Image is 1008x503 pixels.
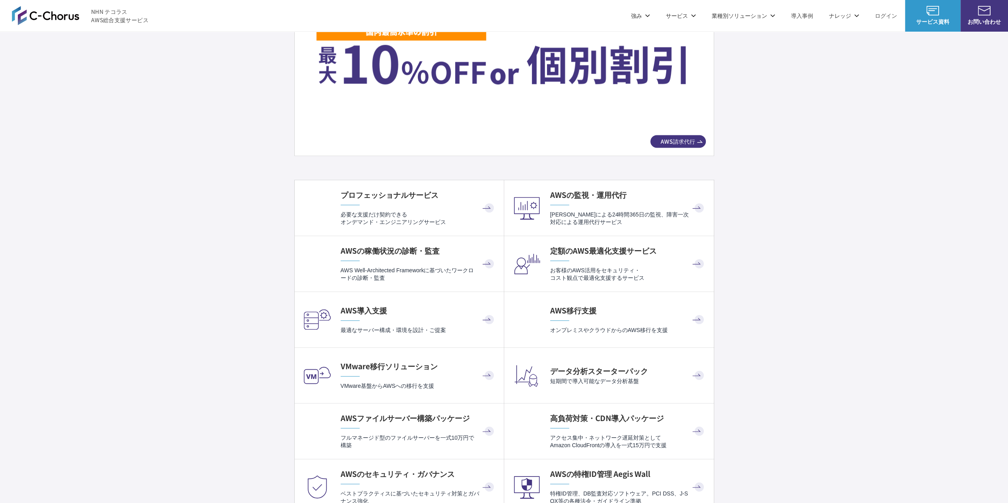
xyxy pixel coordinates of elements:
a: AWS導入支援 最適なサーバー構成・環境を設計・ご提案 [295,292,504,347]
img: AWS総合支援サービス C-Chorus サービス資料 [926,6,939,15]
h4: 高負荷対策・CDN導入パッケージ [550,412,706,423]
img: AWS総合支援サービス C-Chorus [12,6,79,25]
h4: データ分析スターターパック [550,365,706,376]
p: ナレッジ [829,11,859,20]
p: 業種別ソリューション [712,11,775,20]
a: 高負荷対策・CDN導入パッケージ アクセス集中・ネットワーク遅延対策としてAmazon CloudFrontの導入を一式15万円で支援 [504,403,714,459]
p: アクセス集中・ネットワーク遅延対策として Amazon CloudFrontの導入を一式15万円で支援 [550,434,706,449]
p: お客様のAWS活用をセキュリティ・ コスト観点で最適化支援するサービス [550,266,706,282]
span: AWS請求代行 [650,137,706,145]
h4: VMware移行ソリューション [341,361,496,371]
h4: 定額のAWS最適化支援サービス [550,245,706,256]
p: AWS Well-Architected Frameworkに基づいたワークロードの診断・監査 [341,266,496,282]
img: お問い合わせ [978,6,991,15]
h4: AWS導入支援 [341,305,496,315]
h4: AWSの監視・運用代行 [550,189,706,200]
a: 定額のAWS最適化支援サービス お客様のAWS活用をセキュリティ・コスト観点で最適化支援するサービス [504,236,714,291]
span: サービス資料 [905,17,960,26]
a: AWSの稼働状況の診断・監査 AWS Well-Architected Frameworkに基づいたワークロードの診断・監査 [295,236,504,291]
p: フルマネージド型のファイルサーバーを一式10万円で構築 [341,434,496,449]
a: AWSファイルサーバー構築パッケージ フルマネージド型のファイルサーバーを一式10万円で構築 [295,403,504,459]
p: VMware基盤からAWSへの移行を支援 [341,382,496,389]
h4: AWS移行支援 [550,305,706,315]
h4: AWSのセキュリティ・ガバナンス [341,468,496,479]
span: お問い合わせ [960,17,1008,26]
a: 導入事例 [791,11,813,20]
p: 強み [631,11,650,20]
h4: AWSの特権ID管理 Aegis Wall [550,468,706,479]
h4: AWSの稼働状況の診断・監査 [341,245,496,256]
p: [PERSON_NAME]による24時間365日の監視、障害一次対応による運用代行サービス [550,211,706,226]
a: AWS移行支援 オンプレミスやクラウドからのAWS移行を支援 [504,292,714,347]
p: 必要な支援だけ契約できる オンデマンド・エンジニアリングサービス [341,211,496,226]
img: 最大10%OFFor個別割引(EC2 15%OFF・CloudFront 65%OFFなど) 初期費用・手数料、技術サポート、サイバー対応クラウド保険 無料 [316,24,692,128]
a: AWS総合支援サービス C-Chorus NHN テコラスAWS総合支援サービス [12,6,149,25]
a: AWSの監視・運用代行 [PERSON_NAME]による24時間365日の監視、障害一次対応による運用代行サービス [504,180,714,235]
p: 最適なサーバー構成・環境を設計・ご提案 [341,326,496,334]
a: VMware移行ソリューション VMware基盤からAWSへの移行を支援 [295,347,504,403]
h4: AWSファイルサーバー構築パッケージ [341,412,496,423]
a: プロフェッショナルサービス 必要な支援だけ契約できるオンデマンド・エンジニアリングサービス [295,180,504,235]
h4: プロフェッショナルサービス [341,189,496,200]
a: データ分析スターターパック 短期間で導入可能なデータ分析基盤 [504,347,714,403]
p: 短期間で導入可能なデータ分析基盤 [550,377,706,385]
span: NHN テコラス AWS総合支援サービス [91,8,149,24]
p: オンプレミスやクラウドからのAWS移行を支援 [550,326,706,334]
p: サービス [666,11,696,20]
a: ログイン [875,11,897,20]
